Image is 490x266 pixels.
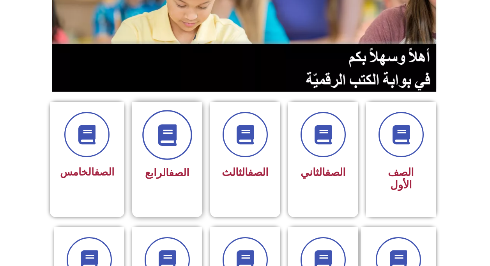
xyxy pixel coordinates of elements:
a: الصف [248,166,269,179]
span: الثالث [222,166,269,179]
a: الصف [169,167,189,179]
span: الخامس [60,166,114,178]
span: الصف الأول [388,166,414,191]
a: الصف [94,166,114,178]
span: الثاني [301,166,346,179]
a: الصف [325,166,346,179]
span: الرابع [145,167,189,179]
